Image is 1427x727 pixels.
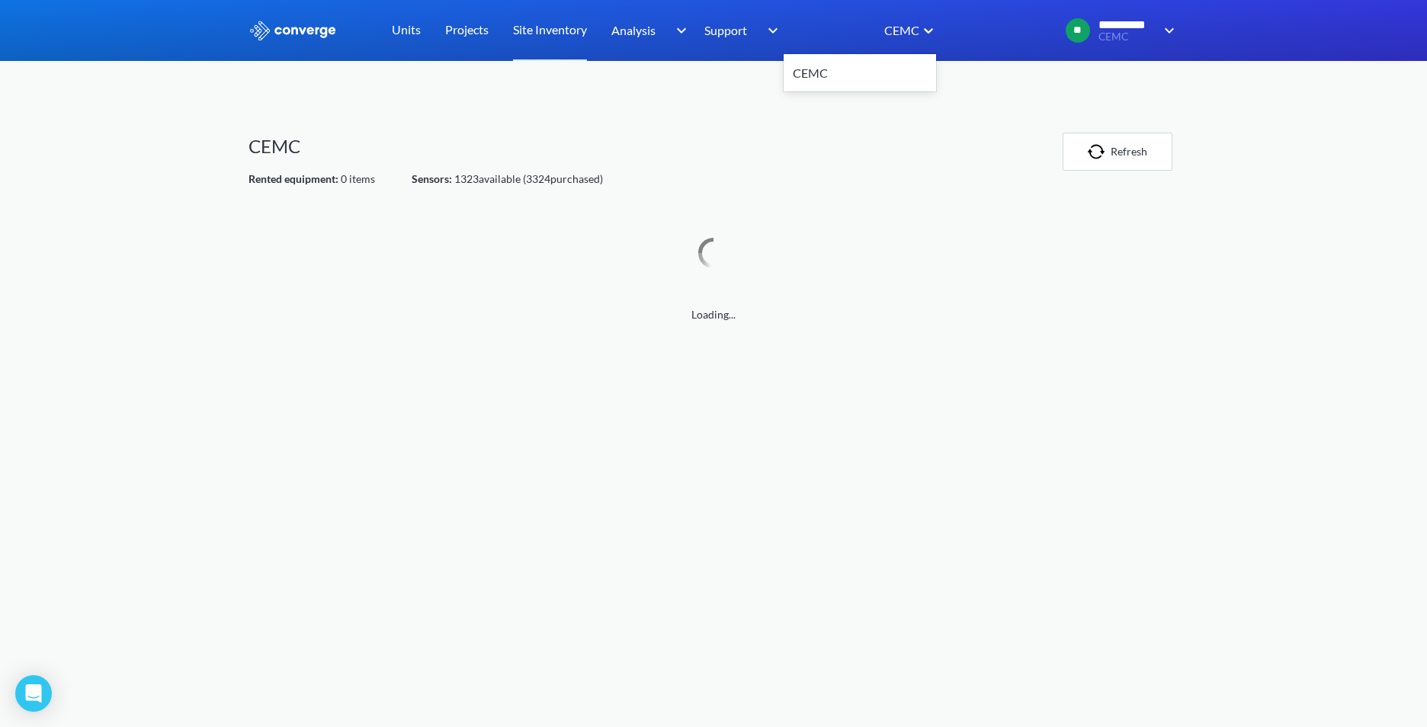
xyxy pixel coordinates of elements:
[412,172,603,185] span: 1323 available ( 3324 purchased)
[249,172,375,185] span: 0 items
[758,21,782,40] img: downArrow.svg
[883,21,919,40] div: CEMC
[1063,133,1172,171] button: Refresh
[249,172,338,185] strong: Rented equipment:
[15,675,52,712] div: Open Intercom Messenger
[249,21,337,40] img: logo_ewhite.svg
[412,172,452,185] strong: Sensors:
[1088,144,1111,159] img: icon-refresh.svg
[1098,31,1154,43] span: CEMC
[249,306,1178,323] span: Loading...
[1154,21,1178,40] img: downArrow.svg
[249,134,300,159] h1: CEMC
[666,21,691,40] img: downArrow.svg
[784,57,936,88] div: CEMC
[611,21,656,40] span: Analysis
[704,21,747,40] span: Support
